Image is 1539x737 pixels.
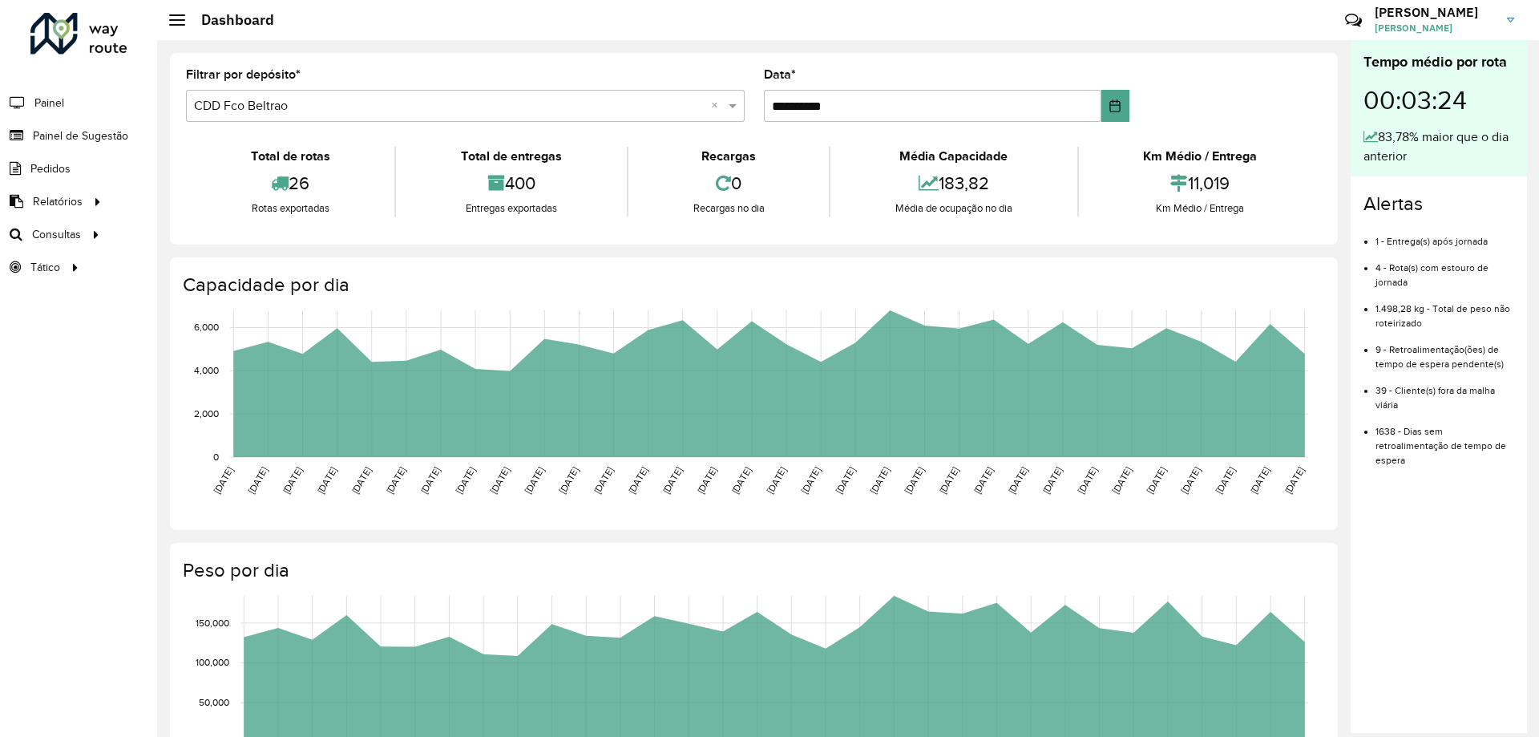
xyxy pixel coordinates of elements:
h4: Capacidade por dia [183,273,1322,297]
label: Filtrar por depósito [186,65,301,84]
div: Recargas [632,147,825,166]
h4: Peso por dia [183,559,1322,582]
div: Média de ocupação no dia [834,200,1072,217]
div: 83,78% maior que o dia anterior [1363,128,1514,166]
text: [DATE] [523,465,546,496]
text: [DATE] [454,465,477,496]
text: 4,000 [194,365,219,375]
text: [DATE] [765,465,788,496]
text: [DATE] [834,465,857,496]
span: Clear all [711,96,725,115]
div: 00:03:24 [1363,73,1514,128]
div: 400 [400,166,622,200]
div: Recargas no dia [632,200,825,217]
div: Total de entregas [400,147,622,166]
text: [DATE] [592,465,615,496]
text: 2,000 [194,408,219,419]
a: Contato Rápido [1336,3,1371,38]
h4: Alertas [1363,192,1514,216]
text: 6,000 [194,322,219,333]
text: [DATE] [937,465,960,496]
text: [DATE] [557,465,580,496]
span: [PERSON_NAME] [1375,21,1495,35]
text: [DATE] [903,465,926,496]
div: Total de rotas [190,147,390,166]
span: Tático [30,259,60,276]
text: 0 [213,452,219,462]
div: 0 [632,166,825,200]
text: 150,000 [196,618,229,628]
text: [DATE] [1145,465,1168,496]
text: [DATE] [868,465,891,496]
text: [DATE] [418,465,442,496]
text: [DATE] [488,465,511,496]
div: Km Médio / Entrega [1083,200,1318,217]
text: [DATE] [1040,465,1064,496]
h3: [PERSON_NAME] [1375,5,1495,20]
li: 1 - Entrega(s) após jornada [1375,222,1514,249]
text: [DATE] [729,465,753,496]
text: [DATE] [1248,465,1271,496]
text: 100,000 [196,658,229,668]
text: [DATE] [1006,465,1029,496]
span: Consultas [32,226,81,243]
span: Pedidos [30,160,71,177]
div: 26 [190,166,390,200]
span: Painel [34,95,64,111]
text: 50,000 [199,697,229,707]
text: [DATE] [246,465,269,496]
text: [DATE] [1214,465,1237,496]
text: [DATE] [660,465,684,496]
text: [DATE] [349,465,373,496]
text: [DATE] [281,465,304,496]
text: [DATE] [1179,465,1202,496]
div: 183,82 [834,166,1072,200]
div: Km Médio / Entrega [1083,147,1318,166]
text: [DATE] [695,465,718,496]
text: [DATE] [799,465,822,496]
span: Relatórios [33,193,83,210]
div: Tempo médio por rota [1363,51,1514,73]
li: 39 - Cliente(s) fora da malha viária [1375,371,1514,412]
li: 1638 - Dias sem retroalimentação de tempo de espera [1375,412,1514,468]
text: [DATE] [1282,465,1306,496]
text: [DATE] [1076,465,1099,496]
span: Painel de Sugestão [33,128,128,144]
div: Rotas exportadas [190,200,390,217]
div: Entregas exportadas [400,200,622,217]
li: 9 - Retroalimentação(ões) de tempo de espera pendente(s) [1375,330,1514,371]
text: [DATE] [626,465,649,496]
h2: Dashboard [185,11,274,29]
text: [DATE] [315,465,338,496]
text: [DATE] [1110,465,1133,496]
div: 11,019 [1083,166,1318,200]
text: [DATE] [384,465,407,496]
text: [DATE] [971,465,995,496]
button: Choose Date [1101,90,1129,122]
li: 1.498,28 kg - Total de peso não roteirizado [1375,290,1514,330]
li: 4 - Rota(s) com estouro de jornada [1375,249,1514,290]
label: Data [764,65,796,84]
div: Média Capacidade [834,147,1072,166]
text: [DATE] [212,465,235,496]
